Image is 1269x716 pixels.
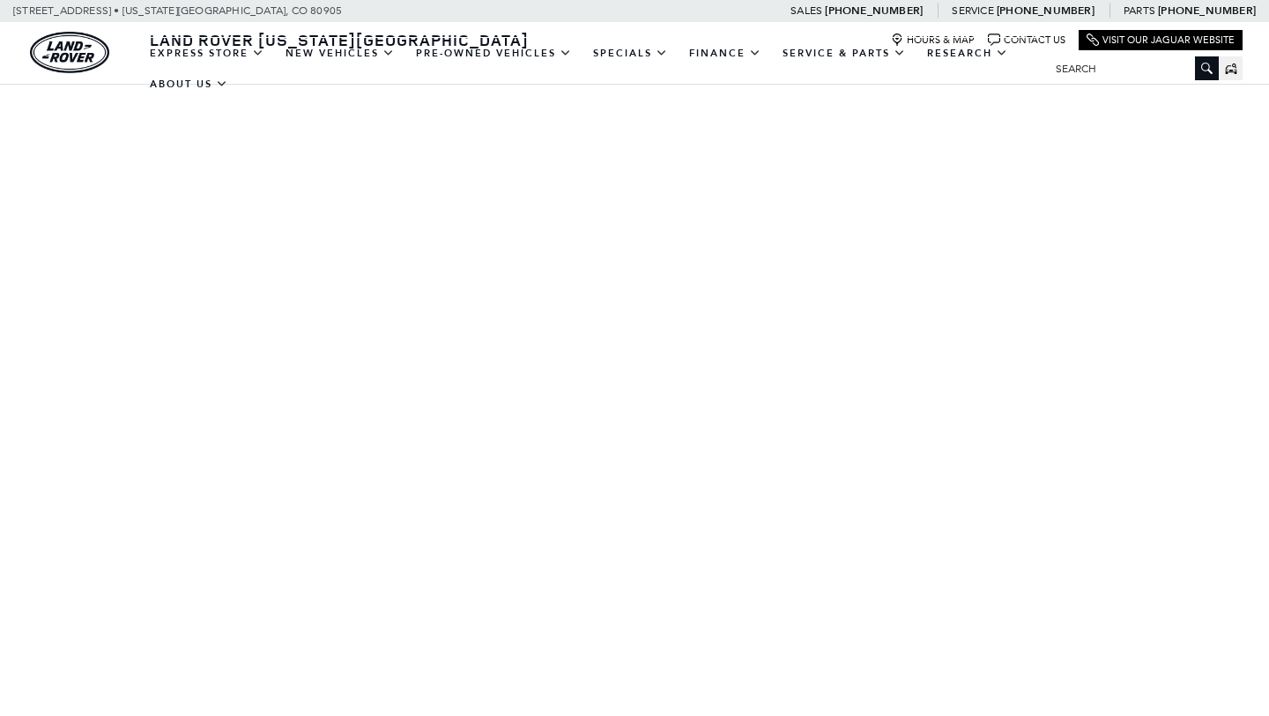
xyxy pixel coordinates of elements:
a: [STREET_ADDRESS] • [US_STATE][GEOGRAPHIC_DATA], CO 80905 [13,4,342,17]
span: Parts [1124,4,1155,17]
a: Service & Parts [772,38,916,69]
a: land-rover [30,32,109,73]
a: [PHONE_NUMBER] [825,4,923,18]
a: [PHONE_NUMBER] [997,4,1095,18]
input: Search [1043,58,1219,79]
span: Service [952,4,993,17]
a: Finance [679,38,772,69]
a: EXPRESS STORE [139,38,275,69]
a: Contact Us [988,34,1065,47]
a: Specials [583,38,679,69]
span: Sales [790,4,822,17]
nav: Main Navigation [139,38,1043,100]
a: [PHONE_NUMBER] [1158,4,1256,18]
span: Land Rover [US_STATE][GEOGRAPHIC_DATA] [150,29,529,50]
a: About Us [139,69,239,100]
img: Land Rover [30,32,109,73]
a: Visit Our Jaguar Website [1087,34,1235,47]
a: Research [916,38,1019,69]
a: Land Rover [US_STATE][GEOGRAPHIC_DATA] [139,29,539,50]
a: New Vehicles [275,38,405,69]
a: Pre-Owned Vehicles [405,38,583,69]
a: Hours & Map [891,34,975,47]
